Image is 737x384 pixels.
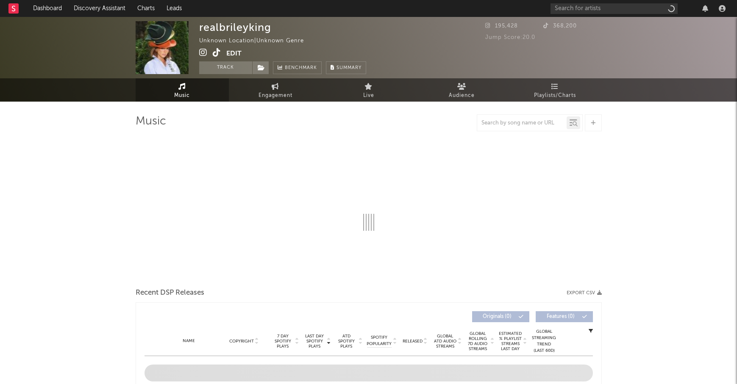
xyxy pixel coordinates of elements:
[337,66,362,70] span: Summary
[363,91,374,101] span: Live
[485,35,535,40] span: Jump Score: 20.0
[303,334,326,349] span: Last Day Spotify Plays
[199,61,252,74] button: Track
[472,311,529,322] button: Originals(0)
[326,61,366,74] button: Summary
[367,334,392,347] span: Spotify Popularity
[335,334,358,349] span: ATD Spotify Plays
[415,78,509,102] a: Audience
[272,334,294,349] span: 7 Day Spotify Plays
[229,78,322,102] a: Engagement
[199,36,314,46] div: Unknown Location | Unknown Genre
[199,21,271,33] div: realbrileyking
[478,314,517,319] span: Originals ( 0 )
[403,339,423,344] span: Released
[534,91,576,101] span: Playlists/Charts
[136,78,229,102] a: Music
[285,63,317,73] span: Benchmark
[434,334,457,349] span: Global ATD Audio Streams
[136,288,204,298] span: Recent DSP Releases
[536,311,593,322] button: Features(0)
[541,314,580,319] span: Features ( 0 )
[449,91,475,101] span: Audience
[509,78,602,102] a: Playlists/Charts
[551,3,678,14] input: Search for artists
[273,61,322,74] a: Benchmark
[322,78,415,102] a: Live
[229,339,254,344] span: Copyright
[259,91,292,101] span: Engagement
[226,48,242,59] button: Edit
[466,331,489,351] span: Global Rolling 7D Audio Streams
[485,23,518,29] span: 195,428
[477,120,567,127] input: Search by song name or URL
[174,91,190,101] span: Music
[161,338,217,344] div: Name
[543,23,577,29] span: 368,200
[567,290,602,296] button: Export CSV
[499,331,522,351] span: Estimated % Playlist Streams Last Day
[531,329,557,354] div: Global Streaming Trend (Last 60D)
